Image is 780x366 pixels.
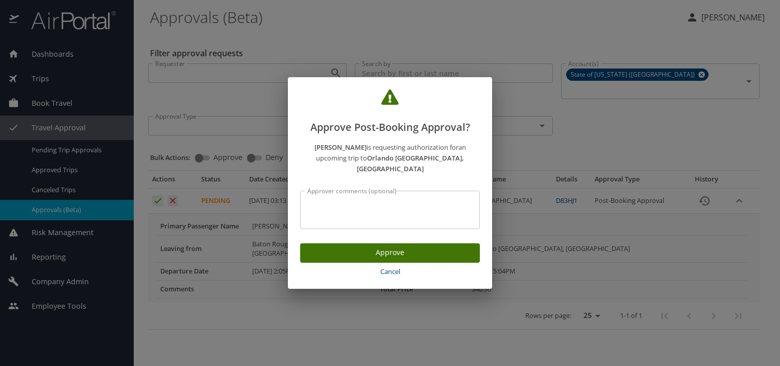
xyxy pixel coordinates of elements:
h2: Approve Post-Booking Approval? [300,89,480,135]
button: Approve [300,243,480,263]
strong: [PERSON_NAME] [314,143,367,152]
span: Cancel [304,266,476,278]
p: is requesting authorization for an upcoming trip to [300,142,480,174]
span: Approve [308,246,472,259]
strong: Orlando [GEOGRAPHIC_DATA], [GEOGRAPHIC_DATA] [357,153,465,173]
button: Cancel [300,263,480,281]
